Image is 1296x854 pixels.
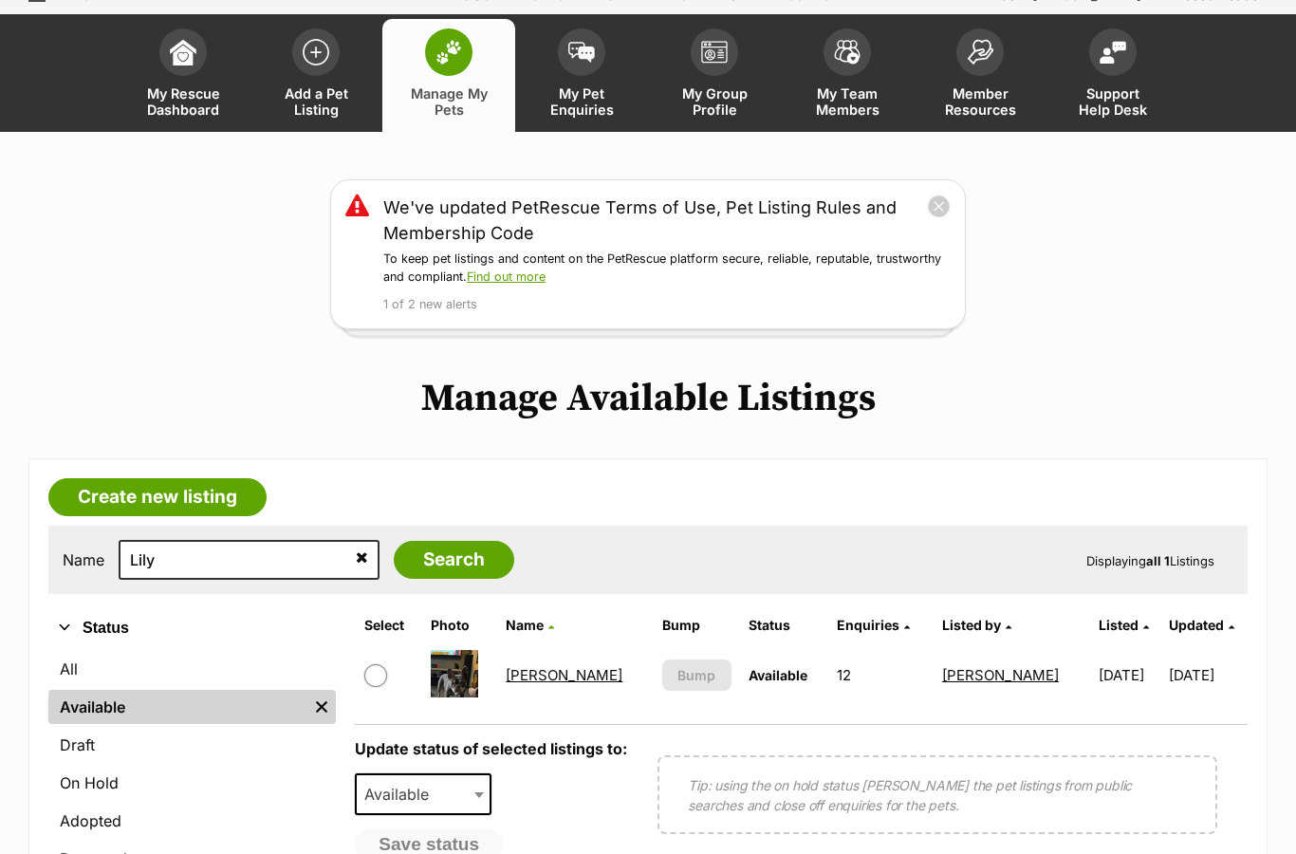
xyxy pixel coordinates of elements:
[355,739,627,758] label: Update status of selected listings to:
[170,39,196,65] img: dashboard-icon-eb2f2d2d3e046f16d808141f083e7271f6b2e854fb5c12c21221c1fb7104beca.svg
[672,85,757,118] span: My Group Profile
[383,296,951,314] p: 1 of 2 new alerts
[48,652,336,686] a: All
[273,85,359,118] span: Add a Pet Listing
[48,804,336,838] a: Adopted
[506,617,554,633] a: Name
[140,85,226,118] span: My Rescue Dashboard
[539,85,624,118] span: My Pet Enquiries
[662,659,731,691] button: Bump
[406,85,491,118] span: Manage My Pets
[1070,85,1156,118] span: Support Help Desk
[48,766,336,800] a: On Hold
[781,19,914,132] a: My Team Members
[942,617,1001,633] span: Listed by
[749,667,807,683] span: Available
[655,610,739,640] th: Bump
[1100,41,1126,64] img: help-desk-icon-fdf02630f3aa405de69fd3d07c3f3aa587a6932b1a1747fa1d2bba05be0121f9.svg
[383,195,927,246] a: We've updated PetRescue Terms of Use, Pet Listing Rules and Membership Code
[1086,553,1214,568] span: Displaying Listings
[967,39,993,65] img: member-resources-icon-8e73f808a243e03378d46382f2149f9095a855e16c252ad45f914b54edf8863c.svg
[307,690,336,724] a: Remove filter
[1169,617,1234,633] a: Updated
[741,610,827,640] th: Status
[250,19,382,132] a: Add a Pet Listing
[48,728,336,762] a: Draft
[688,775,1187,815] p: Tip: using the on hold status [PERSON_NAME] the pet listings from public searches and close off e...
[1169,617,1224,633] span: Updated
[382,19,515,132] a: Manage My Pets
[63,551,104,568] label: Name
[1099,617,1139,633] span: Listed
[1091,642,1168,708] td: [DATE]
[1169,642,1246,708] td: [DATE]
[1099,617,1149,633] a: Listed
[829,642,933,708] td: 12
[701,41,728,64] img: group-profile-icon-3fa3cf56718a62981997c0bc7e787c4b2cf8bcc04b72c1350f741eb67cf2f40e.svg
[837,617,899,633] span: translation missing: en.admin.listings.index.attributes.enquiries
[423,610,496,640] th: Photo
[467,269,546,284] a: Find out more
[1046,19,1179,132] a: Support Help Desk
[48,616,336,640] button: Status
[805,85,890,118] span: My Team Members
[677,665,715,685] span: Bump
[515,19,648,132] a: My Pet Enquiries
[435,40,462,65] img: manage-my-pets-icon-02211641906a0b7f246fdf0571729dbe1e7629f14944591b6c1af311fb30b64b.svg
[837,617,910,633] a: Enquiries
[834,40,861,65] img: team-members-icon-5396bd8760b3fe7c0b43da4ab00e1e3bb1a5d9ba89233759b79545d2d3fc5d0d.svg
[914,19,1046,132] a: Member Resources
[568,42,595,63] img: pet-enquiries-icon-7e3ad2cf08bfb03b45e93fb7055b45f3efa6380592205ae92323e6603595dc1f.svg
[942,617,1011,633] a: Listed by
[506,666,622,684] a: [PERSON_NAME]
[357,610,421,640] th: Select
[394,541,514,579] input: Search
[937,85,1023,118] span: Member Resources
[648,19,781,132] a: My Group Profile
[303,39,329,65] img: add-pet-listing-icon-0afa8454b4691262ce3f59096e99ab1cd57d4a30225e0717b998d2c9b9846f56.svg
[357,781,448,808] span: Available
[506,617,544,633] span: Name
[355,773,491,815] span: Available
[1146,553,1170,568] strong: all 1
[383,251,951,287] p: To keep pet listings and content on the PetRescue platform secure, reliable, reputable, trustwort...
[48,690,307,724] a: Available
[48,478,267,516] a: Create new listing
[927,195,951,218] button: close
[942,666,1059,684] a: [PERSON_NAME]
[117,19,250,132] a: My Rescue Dashboard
